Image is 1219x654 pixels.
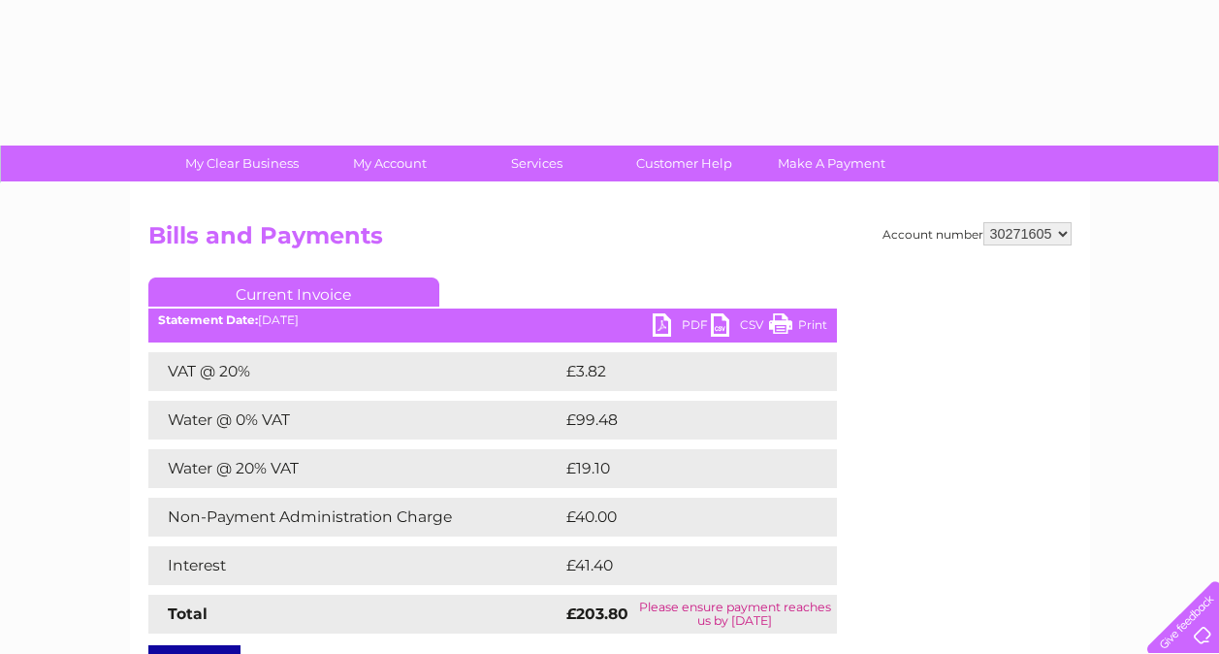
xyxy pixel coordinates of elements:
strong: Total [168,605,208,623]
a: PDF [653,313,711,342]
a: Print [769,313,827,342]
td: £40.00 [561,498,799,537]
td: Non-Payment Administration Charge [148,498,561,537]
td: Water @ 20% VAT [148,449,561,488]
td: £3.82 [561,352,791,391]
td: Water @ 0% VAT [148,401,561,440]
a: My Clear Business [162,146,322,181]
td: VAT @ 20% [148,352,561,391]
td: £99.48 [561,401,799,440]
td: £41.40 [561,546,796,585]
strong: £203.80 [566,605,628,623]
b: Statement Date: [158,312,258,327]
a: Make A Payment [752,146,912,181]
a: My Account [309,146,469,181]
td: Please ensure payment reaches us by [DATE] [633,595,836,634]
h2: Bills and Payments [148,222,1072,259]
div: [DATE] [148,313,837,327]
div: Account number [882,222,1072,245]
a: Customer Help [604,146,764,181]
td: £19.10 [561,449,794,488]
a: CSV [711,313,769,342]
td: Interest [148,546,561,585]
a: Current Invoice [148,278,439,307]
a: Services [457,146,617,181]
